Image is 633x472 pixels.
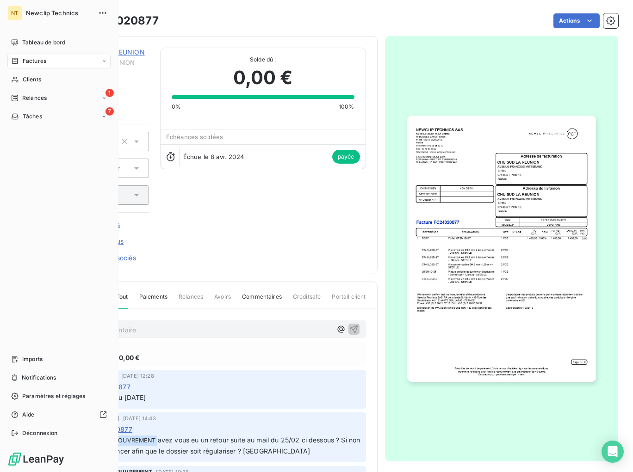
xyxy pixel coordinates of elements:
span: Newclip Technics [26,9,93,17]
span: avez vous eu un retour suite au mail du 25/02 ci dessous ? Si non pouvez vous relancer afin que l... [63,436,362,455]
span: 100% [339,103,354,111]
span: Creditsafe [293,293,321,308]
span: Échue le 8 avr. 2024 [183,153,244,160]
span: payée [332,150,360,164]
span: Factures [23,57,46,65]
span: 1 [105,89,114,97]
span: Échéances soldées [166,133,223,141]
span: 0% [172,103,181,111]
span: [DATE] 12:28 [121,373,154,379]
span: Portail client [332,293,366,308]
span: 1 400,00 € [106,353,140,362]
img: Logo LeanPay [7,452,65,466]
span: Clients [23,75,41,84]
img: invoice_thumbnail [407,116,596,382]
span: Déconnexion [22,429,58,437]
button: Actions [553,13,600,28]
span: Relances [179,293,203,308]
span: Aide [22,411,35,419]
span: Paiements [139,293,168,308]
span: Tout [116,293,128,309]
span: Paramètres et réglages [22,392,85,400]
h3: FC24020877 [87,12,159,29]
span: Avoirs [214,293,231,308]
span: Commentaires [242,293,282,308]
span: [DATE] 14:43 [123,416,156,421]
span: 7 [105,107,114,116]
a: Aide [7,407,111,422]
span: Tâches [23,112,42,121]
div: Open Intercom Messenger [602,441,624,463]
span: Imports [22,355,43,363]
span: Relances [22,94,47,102]
span: Notifications [22,374,56,382]
span: Solde dû : [172,55,354,64]
span: Tableau de bord [22,38,65,47]
span: 0,00 € [233,64,293,92]
div: NT [7,6,22,20]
